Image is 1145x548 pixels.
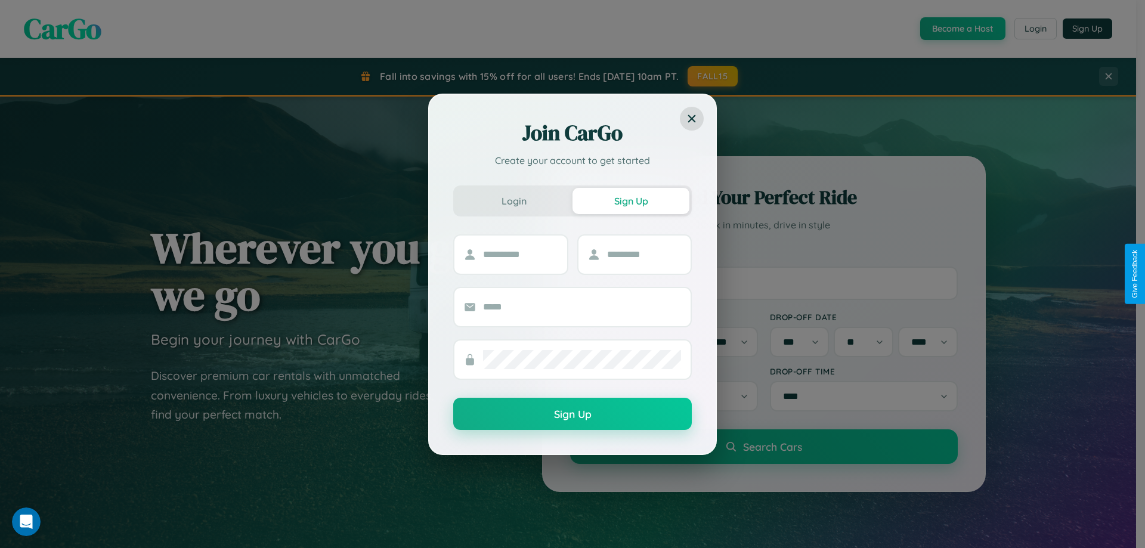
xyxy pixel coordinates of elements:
button: Login [456,188,572,214]
button: Sign Up [453,398,692,430]
h2: Join CarGo [453,119,692,147]
p: Create your account to get started [453,153,692,168]
button: Sign Up [572,188,689,214]
iframe: Intercom live chat [12,507,41,536]
div: Give Feedback [1131,250,1139,298]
